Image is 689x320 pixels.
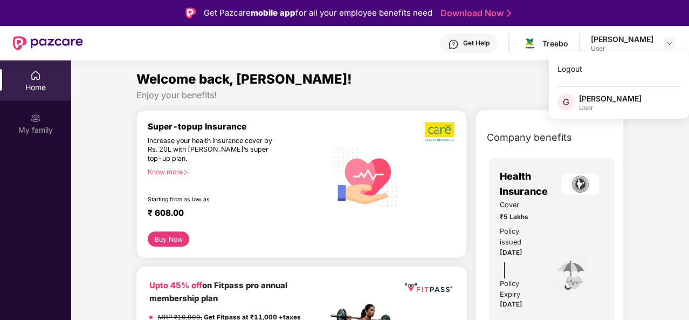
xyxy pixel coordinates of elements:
[136,90,624,101] div: Enjoy your benefits!
[500,212,539,222] span: ₹5 Lakhs
[440,8,508,19] a: Download Now
[425,121,456,142] img: b5dec4f62d2307b9de63beb79f102df3.png
[403,280,454,295] img: fppp.png
[500,200,539,210] span: Cover
[665,39,674,47] img: svg+xml;base64,PHN2ZyBpZD0iRHJvcGRvd24tMzJ4MzIiIHhtbG5zPSJodHRwOi8vd3d3LnczLm9yZy8yMDAwL3N2ZyIgd2...
[204,6,432,19] div: Get Pazcare for all your employee benefits need
[183,169,189,175] span: right
[251,8,295,18] strong: mobile app
[149,281,287,303] b: on Fitpass pro annual membership plan
[30,70,41,81] img: svg+xml;base64,PHN2ZyBpZD0iSG9tZSIgeG1sbnM9Imh0dHA6Ly93d3cudzMub3JnLzIwMDAvc3ZnIiB3aWR0aD0iMjAiIG...
[148,208,316,221] div: ₹ 608.00
[500,226,539,248] div: Policy issued
[13,36,83,50] img: New Pazcare Logo
[522,36,538,51] img: treebo.png
[327,137,404,215] img: svg+xml;base64,PHN2ZyB4bWxucz0iaHR0cDovL3d3dy53My5vcmcvMjAwMC9zdmciIHhtbG5zOnhsaW5rPSJodHRwOi8vd3...
[185,8,196,18] img: Logo
[30,113,41,124] img: svg+xml;base64,PHN2ZyB3aWR0aD0iMjAiIGhlaWdodD0iMjAiIHZpZXdCb3g9IjAgMCAyMCAyMCIgZmlsbD0ibm9uZSIgeG...
[563,96,569,108] span: G
[148,232,189,247] button: Buy Now
[149,281,202,290] b: Upto 45% off
[500,169,557,200] span: Health Insurance
[148,196,281,203] div: Starting from as low as
[579,93,642,104] div: [PERSON_NAME]
[591,44,653,53] div: User
[507,8,511,19] img: Stroke
[463,39,490,47] div: Get Help
[591,34,653,44] div: [PERSON_NAME]
[500,249,522,256] span: [DATE]
[500,278,539,300] div: Policy Expiry
[487,130,572,145] span: Company benefits
[136,71,352,87] span: Welcome back, [PERSON_NAME]!
[148,121,327,132] div: Super-topup Insurance
[500,301,522,308] span: [DATE]
[148,168,321,175] div: Know more
[554,257,589,293] img: icon
[542,38,568,49] div: Treebo
[562,174,599,195] img: insurerLogo
[549,58,689,79] div: Logout
[148,137,281,164] div: Increase your health insurance cover by Rs. 20L with [PERSON_NAME]’s super top-up plan.
[579,104,642,112] div: User
[448,39,459,50] img: svg+xml;base64,PHN2ZyBpZD0iSGVscC0zMngzMiIgeG1sbnM9Imh0dHA6Ly93d3cudzMub3JnLzIwMDAvc3ZnIiB3aWR0aD...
